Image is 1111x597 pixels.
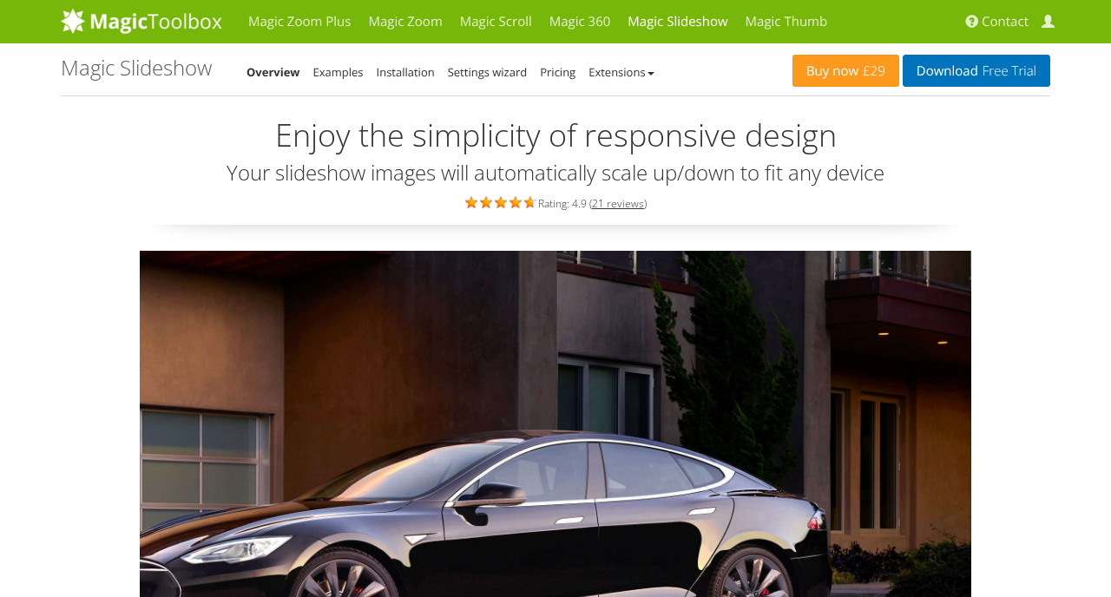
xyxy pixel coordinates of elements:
[61,193,1050,212] div: Rating: 4.9 ( )
[858,64,885,78] span: £29
[903,55,1050,87] a: DownloadFree Trial
[61,118,1050,153] h2: Enjoy the simplicity of responsive design
[247,64,300,80] a: Overview
[377,64,435,80] a: Installation
[982,13,1029,30] span: Contact
[792,55,899,87] a: Buy now£29
[978,64,1036,78] span: Free Trial
[540,64,575,80] a: Pricing
[588,64,654,80] a: Extensions
[61,161,1050,184] h3: Your slideshow images will automatically scale up/down to fit any device
[61,8,222,34] img: MagicToolbox.com - Image tools for your website
[592,196,644,211] a: 21 reviews
[448,64,528,80] a: Settings wizard
[61,56,212,79] h1: Magic Slideshow
[313,64,364,80] a: Examples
